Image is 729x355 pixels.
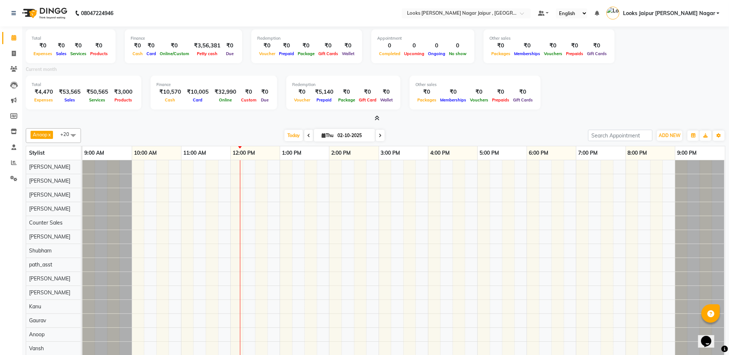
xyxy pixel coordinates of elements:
[447,51,468,56] span: No show
[357,88,378,96] div: ₹0
[29,164,70,170] span: [PERSON_NAME]
[29,205,70,212] span: [PERSON_NAME]
[131,51,145,56] span: Cash
[415,82,535,88] div: Other sales
[426,42,447,50] div: 0
[511,97,535,103] span: Gift Cards
[231,148,257,158] a: 12:00 PM
[296,51,316,56] span: Package
[336,97,357,103] span: Package
[257,35,356,42] div: Redemption
[402,42,426,50] div: 0
[316,42,340,50] div: ₹0
[511,88,535,96] div: ₹0
[212,88,239,96] div: ₹32,990
[296,42,316,50] div: ₹0
[576,148,599,158] a: 7:00 PM
[527,148,550,158] a: 6:00 PM
[478,148,501,158] a: 5:00 PM
[415,88,438,96] div: ₹0
[81,3,113,24] b: 08047224946
[54,51,68,56] span: Sales
[698,326,722,348] iframe: chat widget
[512,42,542,50] div: ₹0
[428,148,452,158] a: 4:00 PM
[489,42,512,50] div: ₹0
[585,42,609,50] div: ₹0
[320,133,335,138] span: Thu
[145,42,158,50] div: ₹0
[626,148,649,158] a: 8:00 PM
[340,42,356,50] div: ₹0
[88,51,110,56] span: Products
[564,51,585,56] span: Prepaids
[277,51,296,56] span: Prepaid
[184,88,212,96] div: ₹10,005
[585,51,609,56] span: Gift Cards
[29,177,70,184] span: [PERSON_NAME]
[29,150,45,156] span: Stylist
[588,130,652,141] input: Search Appointment
[468,88,490,96] div: ₹0
[56,88,84,96] div: ₹53,565
[489,51,512,56] span: Packages
[259,97,270,103] span: Due
[659,133,680,138] span: ADD NEW
[336,88,357,96] div: ₹0
[29,289,70,296] span: [PERSON_NAME]
[379,148,402,158] a: 3:00 PM
[29,219,63,226] span: Counter Sales
[156,82,271,88] div: Finance
[29,275,70,282] span: [PERSON_NAME]
[217,97,234,103] span: Online
[29,233,70,240] span: [PERSON_NAME]
[54,42,68,50] div: ₹0
[29,345,44,352] span: Vansh
[438,97,468,103] span: Memberships
[33,132,47,137] span: Anoop
[564,42,585,50] div: ₹0
[284,130,303,141] span: Today
[29,247,52,254] span: Shubham
[82,148,106,158] a: 9:00 AM
[468,97,490,103] span: Vouchers
[132,148,159,158] a: 10:00 AM
[68,42,88,50] div: ₹0
[239,97,258,103] span: Custom
[191,97,205,103] span: Card
[88,97,107,103] span: Services
[47,132,51,137] a: x
[29,261,52,268] span: path_asst
[131,42,145,50] div: ₹0
[357,97,378,103] span: Gift Card
[292,97,312,103] span: Voucher
[377,35,468,42] div: Appointment
[316,51,340,56] span: Gift Cards
[606,7,619,19] img: Looks Jaipur Malviya Nagar
[32,42,54,50] div: ₹0
[29,331,45,338] span: Anoop
[32,35,110,42] div: Total
[490,88,511,96] div: ₹0
[191,42,223,50] div: ₹3,56,381
[542,51,564,56] span: Vouchers
[32,51,54,56] span: Expenses
[84,88,111,96] div: ₹50,565
[378,88,394,96] div: ₹0
[32,82,135,88] div: Total
[490,97,511,103] span: Prepaids
[447,42,468,50] div: 0
[292,82,394,88] div: Redemption
[195,51,219,56] span: Petty cash
[29,303,41,310] span: Kanu
[257,42,277,50] div: ₹0
[623,10,715,17] span: Looks Jaipur [PERSON_NAME] Nagar
[156,88,184,96] div: ₹10,570
[329,148,353,158] a: 2:00 PM
[113,97,134,103] span: Products
[163,97,177,103] span: Cash
[158,42,191,50] div: ₹0
[277,42,296,50] div: ₹0
[340,51,356,56] span: Wallet
[111,88,135,96] div: ₹3,000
